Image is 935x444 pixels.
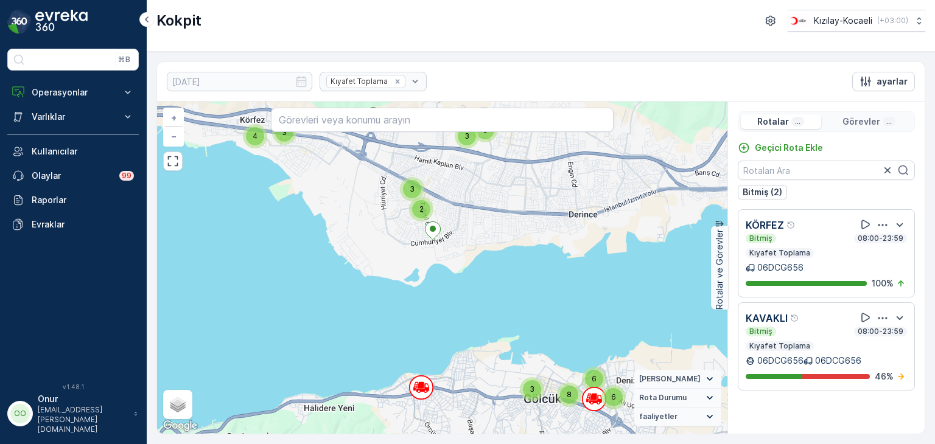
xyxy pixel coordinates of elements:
[856,327,905,336] p: 08:00-23:59
[520,377,544,401] div: 3
[748,248,811,258] p: Kıyafet Toplama
[455,124,479,148] div: 3
[10,404,30,423] div: OO
[7,188,139,212] a: Raporlar
[171,113,177,123] span: +
[32,194,134,206] p: Raporlar
[757,355,804,367] p: 06DCG656
[7,164,139,188] a: Olaylar99
[794,117,802,127] p: ...
[32,145,134,158] p: Kullanıcılar
[464,131,469,140] span: 3
[582,367,606,391] div: 6
[32,170,112,182] p: Olaylar
[7,383,139,390] span: v 1.48.1
[592,374,597,383] span: 6
[419,204,424,213] span: 2
[160,418,200,434] img: Google
[7,105,139,129] button: Varlıklar
[748,234,774,243] p: Bitmiş
[877,16,908,26] p: ( +03:00 )
[639,374,701,384] span: [PERSON_NAME]
[788,14,809,27] img: k%C4%B1z%C4%B1lay_0jL9uU1.png
[122,171,131,181] p: 99
[875,370,894,383] p: 46 %
[746,218,784,232] p: KÖRFEZ
[409,197,433,221] div: 2
[877,75,908,88] p: ayarlar
[32,218,134,231] p: Evraklar
[842,116,880,128] p: Görevler
[7,212,139,237] a: Evraklar
[757,262,804,274] p: 06DCG656
[746,311,788,325] p: KAVAKLI
[788,10,925,32] button: Kızılay-Kocaeli(+03:00)
[400,177,424,201] div: 3
[852,72,915,91] button: ayarlar
[611,392,616,401] span: 6
[601,385,626,409] div: 6
[243,124,267,148] div: 4
[271,108,613,132] input: Görevleri veya konumu arayın
[872,277,894,290] p: 100 %
[164,391,191,418] a: Layers
[738,185,787,199] button: Bitmiş (2)
[164,109,183,127] a: Yakınlaştır
[160,418,200,434] a: Bu bölgeyi Google Haritalar'da açın (yeni pencerede açılır)
[814,15,872,27] p: Kızılay-Kocaeli
[639,412,678,421] span: faaliyetler
[634,370,721,389] summary: [PERSON_NAME]
[118,55,130,64] p: ⌘B
[410,184,415,193] span: 3
[738,142,823,154] a: Geçici Rota Ekle
[634,389,721,408] summary: Rota Durumu
[7,139,139,164] a: Kullanıcılar
[885,117,893,127] p: ...
[639,393,687,403] span: Rota Durumu
[634,408,721,426] summary: faaliyetler
[167,72,312,91] input: dd/mm/yyyy
[253,131,257,140] span: 4
[164,127,183,145] a: Uzaklaştır
[35,10,88,34] img: logo_dark-DEwI_e13.png
[755,142,823,154] p: Geçici Rota Ekle
[748,327,774,336] p: Bitmiş
[557,383,581,407] div: 8
[757,116,789,128] p: Rotalar
[530,384,534,394] span: 3
[856,234,905,243] p: 08:00-23:59
[748,341,811,351] p: Kıyafet Toplama
[743,186,782,198] p: Bitmiş (2)
[32,111,114,123] p: Varlıklar
[32,86,114,99] p: Operasyonlar
[815,355,861,367] p: 06DCG656
[7,10,32,34] img: logo
[790,313,800,323] div: Yardım Araç İkonu
[713,229,726,310] p: Rotalar ve Görevler
[7,80,139,105] button: Operasyonlar
[567,390,572,399] span: 8
[38,405,128,434] p: [EMAIL_ADDRESS][PERSON_NAME][DOMAIN_NAME]
[156,11,201,30] p: Kokpit
[738,161,915,180] input: Rotaları Ara
[38,393,128,405] p: Onur
[786,220,796,230] div: Yardım Araç İkonu
[171,131,177,141] span: −
[7,393,139,434] button: OOOnur[EMAIL_ADDRESS][PERSON_NAME][DOMAIN_NAME]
